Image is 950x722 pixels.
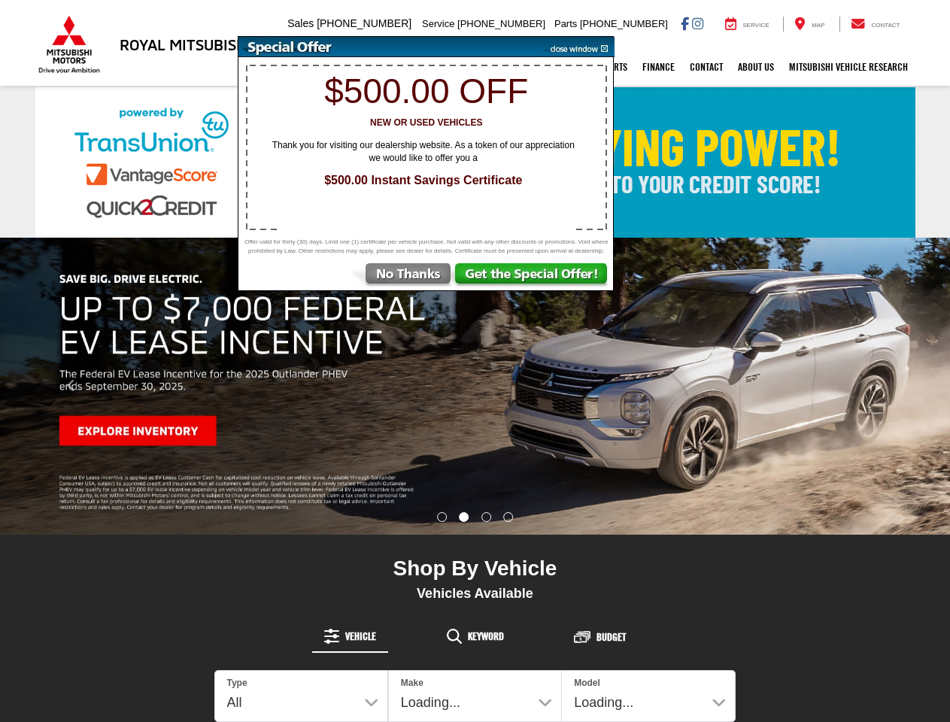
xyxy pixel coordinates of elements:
h1: $500.00 off [247,72,606,111]
a: Contact [682,48,730,86]
span: Parts [554,18,577,29]
span: Thank you for visiting our dealership website. As a token of our appreciation we would like to of... [262,139,585,165]
img: close window [539,37,615,57]
div: Vehicles Available [214,585,736,602]
span: Offer valid for thirty (30) days. Limit one (1) certificate per vehicle purchase. Not valid with ... [242,238,611,256]
a: Service [714,17,781,32]
label: Model [574,677,600,690]
div: Shop By Vehicle [214,556,736,585]
a: Instagram: Click to visit our Instagram page [692,17,703,29]
span: $500.00 Instant Savings Certificate [254,172,593,190]
h3: Royal Mitsubishi [120,36,251,53]
a: Mitsubishi Vehicle Research [782,48,915,86]
h3: New or Used Vehicles [247,118,606,128]
span: [PHONE_NUMBER] [580,18,668,29]
span: [PHONE_NUMBER] [457,18,545,29]
span: Contact [871,22,900,29]
span: Service [422,18,454,29]
button: Click to view next picture. [808,268,950,505]
a: Parts: Opens in a new tab [596,48,635,86]
a: Facebook: Click to visit our Facebook page [681,17,689,29]
label: Make [401,677,423,690]
img: Get the Special Offer [454,263,613,290]
span: Vehicle [345,631,376,642]
a: Contact [839,17,912,32]
span: Budget [596,632,626,642]
span: Keyword [468,631,504,642]
img: Mitsubishi [35,15,103,74]
span: Service [743,22,769,29]
span: Sales [287,17,314,29]
label: Type [227,677,247,690]
span: Map [812,22,824,29]
a: About Us [730,48,782,86]
img: Special Offer [238,37,539,57]
span: [PHONE_NUMBER] [317,17,411,29]
img: No Thanks, Continue to Website [349,263,454,290]
a: Map [783,17,836,32]
img: Check Your Buying Power [35,87,915,238]
a: Finance [635,48,682,86]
